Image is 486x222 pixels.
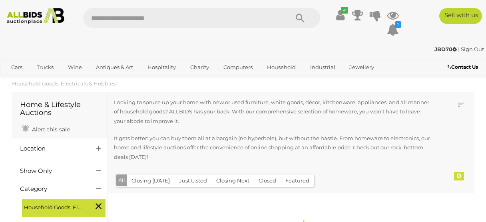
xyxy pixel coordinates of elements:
span: Alert this sale [30,126,70,133]
img: Allbids.com.au [4,8,68,24]
a: Alert this sale [20,123,72,135]
p: It gets better: you can buy them all at a bargain (no hyperbole), but without the hassle. From ho... [114,134,432,162]
a: Household [262,61,301,74]
h4: Category [20,186,84,192]
p: Looking to spruce up your home with new or used furniture, white goods, décor, kitchenware, appli... [114,98,432,126]
button: Featured [281,174,314,187]
a: Household Goods, Electricals & Hobbies [12,80,116,87]
a: Office [6,74,32,87]
a: Sign Out [461,46,484,52]
div: 0 [454,172,464,180]
a: Charity [185,61,214,74]
i: 1 [395,21,401,28]
a: 1 [387,22,399,37]
a: JBD70 [434,46,458,52]
a: Sell with us [439,8,482,24]
span: Household Goods, Electricals & Hobbies [24,201,84,212]
button: Closing [DATE] [127,174,175,187]
i: ✔ [341,7,348,14]
h4: Location [20,145,84,152]
strong: JBD70 [434,46,457,52]
a: Industrial [305,61,341,74]
h1: Home & Lifestyle Auctions [20,101,100,117]
a: ✔ [334,8,346,22]
a: [GEOGRAPHIC_DATA] [66,74,133,87]
button: Just Listed [174,174,212,187]
a: Contact Us [448,63,480,71]
a: Sports [36,74,62,87]
b: Contact Us [448,64,478,70]
button: Closing Next [211,174,254,187]
a: Antiques & Art [91,61,138,74]
a: Jewellery [344,61,379,74]
a: Computers [218,61,258,74]
button: Closed [254,174,281,187]
span: | [458,46,460,52]
a: Cars [6,61,28,74]
h4: Show Only [20,168,84,174]
button: Search [280,8,320,28]
a: Hospitality [142,61,181,74]
button: All [116,174,127,186]
a: Wine [63,61,87,74]
a: Trucks [32,61,59,74]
